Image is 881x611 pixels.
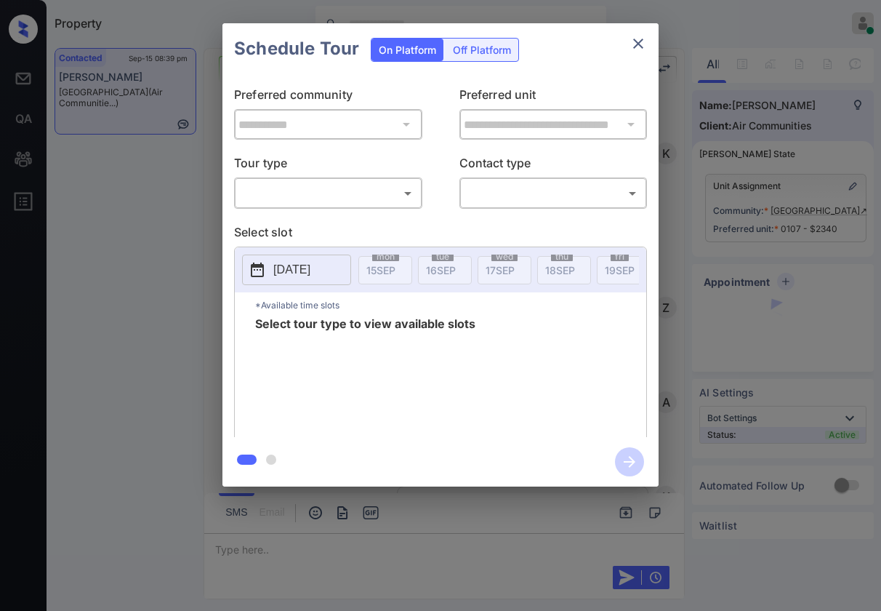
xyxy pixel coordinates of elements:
button: close [624,29,653,58]
p: Select slot [234,223,647,247]
span: Select tour type to view available slots [255,318,475,434]
p: Tour type [234,154,422,177]
h2: Schedule Tour [222,23,371,74]
p: *Available time slots [255,292,646,318]
p: Preferred unit [459,86,648,109]
button: [DATE] [242,255,351,285]
p: Contact type [459,154,648,177]
p: [DATE] [273,261,310,279]
div: On Platform [371,39,443,61]
p: Preferred community [234,86,422,109]
div: Off Platform [446,39,518,61]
